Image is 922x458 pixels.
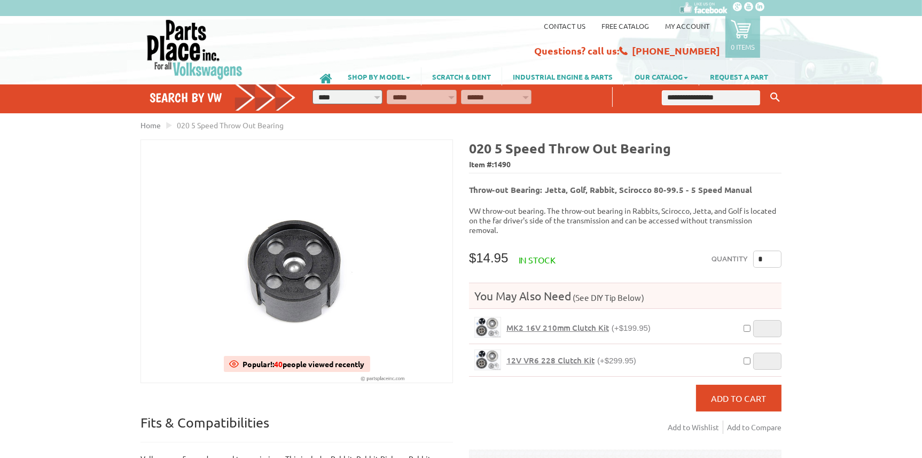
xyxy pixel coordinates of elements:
a: 12V VR6 228 Clutch Kit [474,350,501,370]
label: Quantity [712,251,748,268]
p: VW throw-out bearing. The throw-out bearing in Rabbits, Scirocco, Jetta, and Golf is located on t... [469,206,782,235]
a: Add to Compare [727,421,782,434]
a: SCRATCH & DENT [421,67,502,86]
a: MK2 16V 210mm Clutch Kit [474,317,501,338]
span: (See DIY Tip Below) [571,292,644,302]
a: Free Catalog [601,21,649,30]
span: In stock [519,254,556,265]
a: 12V VR6 228 Clutch Kit(+$299.95) [506,355,636,366]
img: Parts Place Inc! [146,19,244,80]
img: MK2 16V 210mm Clutch Kit [475,317,501,337]
h4: Search by VW [150,90,296,105]
a: My Account [665,21,709,30]
span: 1490 [494,159,511,169]
p: 0 items [731,42,755,51]
button: Keyword Search [767,89,783,106]
span: (+$299.95) [597,356,636,365]
span: Item #: [469,157,782,173]
p: Fits & Compatibilities [140,414,453,443]
a: INDUSTRIAL ENGINE & PARTS [502,67,623,86]
a: 0 items [725,16,760,58]
span: MK2 16V 210mm Clutch Kit [506,322,609,333]
b: Throw-out Bearing: Jetta, Golf, Rabbit, Scirocco 80-99.5 - 5 Speed Manual [469,184,752,195]
a: MK2 16V 210mm Clutch Kit(+$199.95) [506,323,651,333]
span: 12V VR6 228 Clutch Kit [506,355,595,366]
span: $14.95 [469,251,508,265]
a: Contact us [544,21,585,30]
a: OUR CATALOG [624,67,699,86]
span: Add to Cart [712,393,767,403]
h4: You May Also Need [469,289,782,303]
span: 020 5 Speed Throw Out Bearing [177,120,284,130]
button: Add to Cart [696,385,782,412]
a: Add to Wishlist [668,421,723,434]
a: Home [140,120,161,130]
b: 020 5 Speed Throw Out Bearing [469,139,671,157]
img: 12V VR6 228 Clutch Kit [475,350,501,370]
a: REQUEST A PART [699,67,779,86]
span: (+$199.95) [612,323,651,332]
a: SHOP BY MODEL [337,67,421,86]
